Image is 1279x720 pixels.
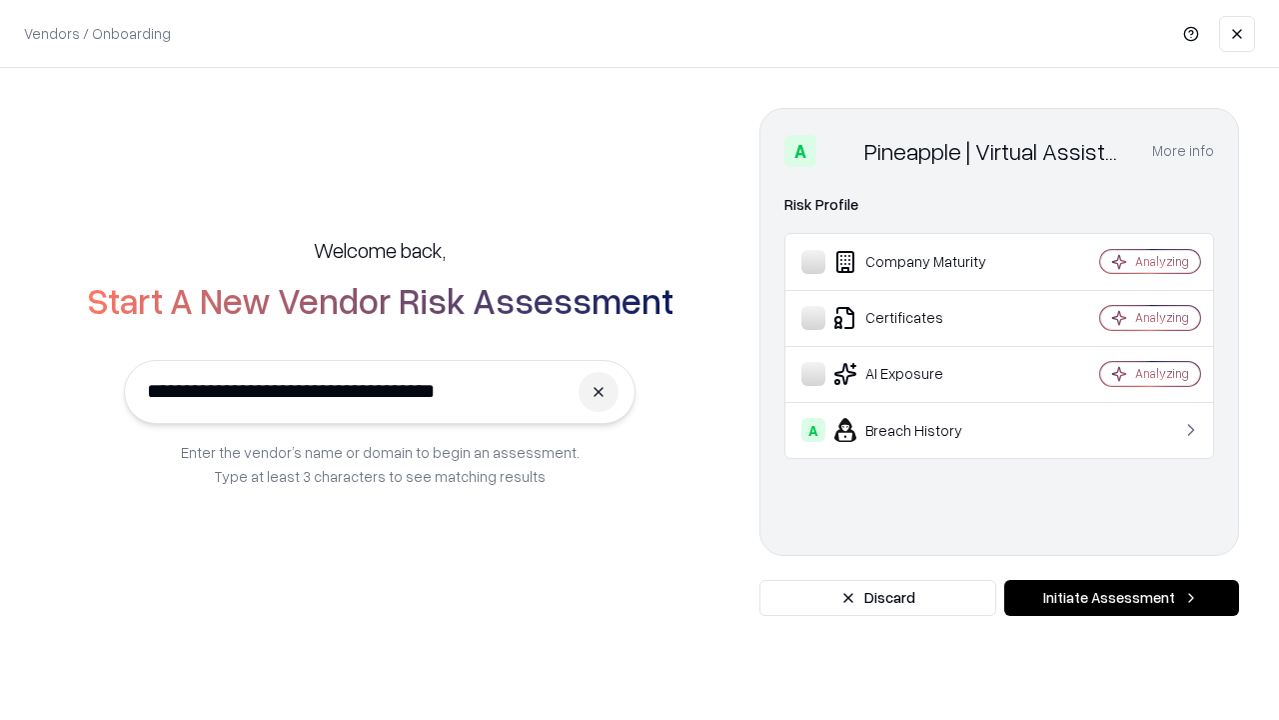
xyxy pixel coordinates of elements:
[24,23,171,44] p: Vendors / Onboarding
[1135,253,1189,270] div: Analyzing
[1152,133,1214,169] button: More info
[801,418,825,442] div: A
[801,250,1040,274] div: Company Maturity
[759,580,996,616] button: Discard
[314,236,446,264] h5: Welcome back,
[824,135,856,167] img: Pineapple | Virtual Assistant Agency
[801,362,1040,386] div: AI Exposure
[1135,309,1189,326] div: Analyzing
[784,193,1214,217] div: Risk Profile
[864,135,1128,167] div: Pineapple | Virtual Assistant Agency
[1135,365,1189,382] div: Analyzing
[801,306,1040,330] div: Certificates
[1004,580,1239,616] button: Initiate Assessment
[87,280,673,320] h2: Start A New Vendor Risk Assessment
[801,418,1040,442] div: Breach History
[181,440,580,488] p: Enter the vendor’s name or domain to begin an assessment. Type at least 3 characters to see match...
[784,135,816,167] div: A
